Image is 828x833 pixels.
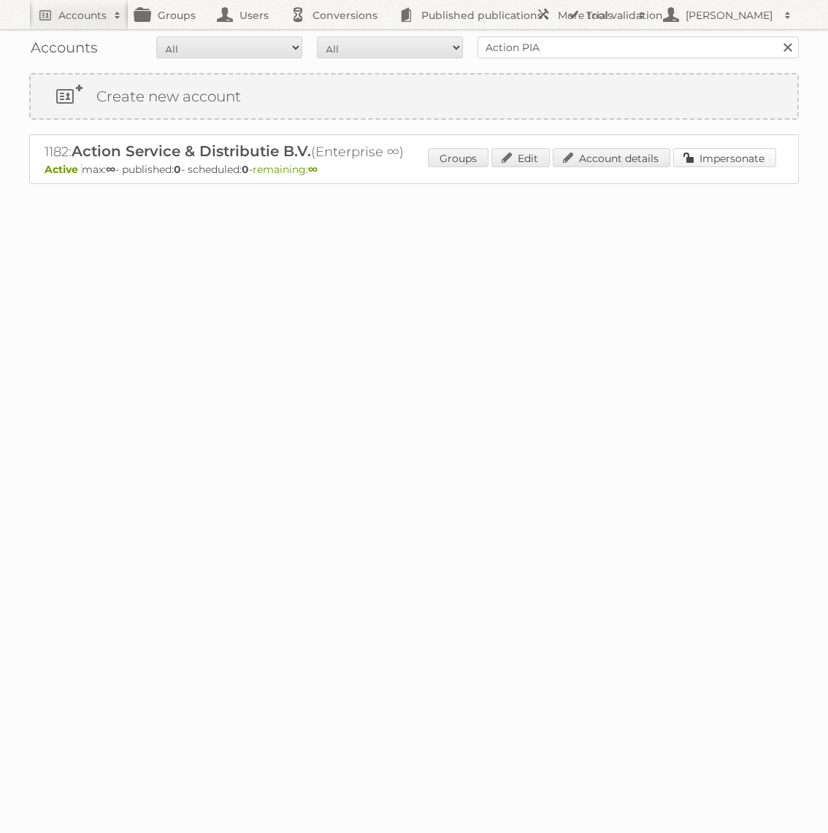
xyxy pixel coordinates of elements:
span: remaining: [253,163,318,176]
h2: [PERSON_NAME] [682,8,777,23]
a: Account details [553,148,670,167]
span: Active [45,163,82,176]
strong: 0 [242,163,249,176]
strong: ∞ [106,163,115,176]
strong: ∞ [308,163,318,176]
a: Edit [491,148,550,167]
h2: Accounts [58,8,107,23]
a: Groups [428,148,488,167]
h2: More tools [558,8,631,23]
h2: 1182: (Enterprise ∞) [45,142,556,161]
span: Action Service & Distributie B.V. [72,142,311,160]
strong: 0 [174,163,181,176]
p: max: - published: - scheduled: - [45,163,783,176]
a: Impersonate [673,148,776,167]
a: Create new account [31,74,797,118]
